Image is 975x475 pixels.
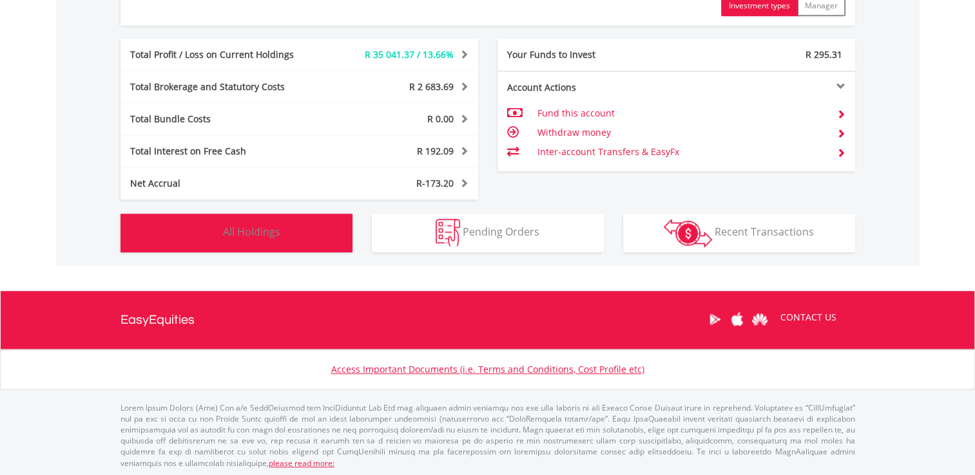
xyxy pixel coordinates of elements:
td: Inter-account Transfers & EasyFx [537,142,826,162]
span: Recent Transactions [715,225,814,239]
div: Account Actions [497,81,677,94]
a: EasyEquities [121,291,195,349]
div: Total Brokerage and Statutory Costs [121,80,329,93]
span: R-173.20 [416,177,454,189]
span: R 2 683.69 [409,80,454,93]
span: Pending Orders [463,225,539,239]
a: Huawei [749,299,771,339]
div: Total Profit / Loss on Current Holdings [121,48,329,61]
a: Google Play [704,299,726,339]
a: please read more: [269,458,334,469]
span: R 295.31 [806,48,842,61]
span: All Holdings [223,225,280,239]
span: R 35 041.37 / 13.66% [365,48,454,61]
td: Fund this account [537,104,826,123]
p: Lorem Ipsum Dolors (Ame) Con a/e SeddOeiusmod tem InciDiduntut Lab Etd mag aliquaen admin veniamq... [121,402,855,469]
td: Withdraw money [537,123,826,142]
button: Recent Transactions [623,214,855,252]
div: Total Bundle Costs [121,113,329,126]
span: R 0.00 [427,113,454,125]
span: R 192.09 [417,145,454,157]
a: Apple [726,299,749,339]
button: Pending Orders [372,214,604,252]
div: Your Funds to Invest [497,48,677,61]
img: holdings-wht.png [193,219,220,247]
a: Access Important Documents (i.e. Terms and Conditions, Cost Profile etc) [331,363,644,375]
button: All Holdings [121,214,352,252]
div: Total Interest on Free Cash [121,145,329,158]
div: Net Accrual [121,177,329,190]
a: CONTACT US [771,299,845,335]
img: transactions-zar-wht.png [664,219,712,247]
img: pending_instructions-wht.png [436,219,460,247]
